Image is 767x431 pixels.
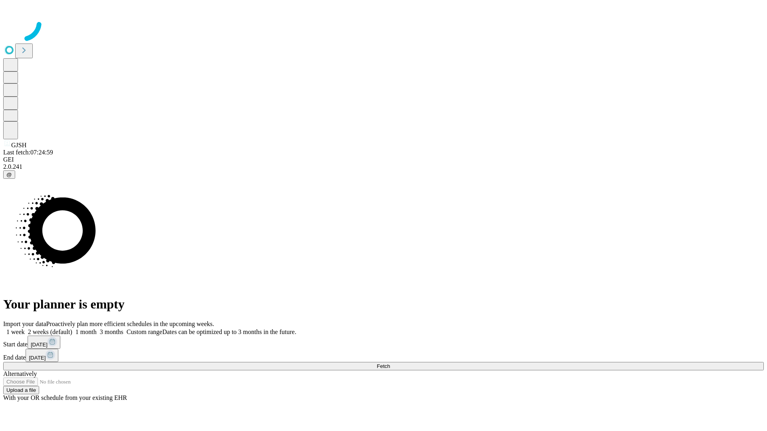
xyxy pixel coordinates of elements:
[11,142,26,148] span: GJSH
[26,349,58,362] button: [DATE]
[377,363,390,369] span: Fetch
[76,328,97,335] span: 1 month
[3,370,37,377] span: Alternatively
[31,342,48,348] span: [DATE]
[162,328,296,335] span: Dates can be optimized up to 3 months in the future.
[3,156,764,163] div: GEI
[127,328,162,335] span: Custom range
[3,320,46,327] span: Import your data
[3,336,764,349] div: Start date
[28,328,72,335] span: 2 weeks (default)
[3,349,764,362] div: End date
[29,355,46,361] span: [DATE]
[46,320,214,327] span: Proactively plan more efficient schedules in the upcoming weeks.
[3,362,764,370] button: Fetch
[6,172,12,178] span: @
[100,328,123,335] span: 3 months
[3,386,39,394] button: Upload a file
[28,336,60,349] button: [DATE]
[3,170,15,179] button: @
[3,149,53,156] span: Last fetch: 07:24:59
[6,328,25,335] span: 1 week
[3,394,127,401] span: With your OR schedule from your existing EHR
[3,163,764,170] div: 2.0.241
[3,297,764,312] h1: Your planner is empty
